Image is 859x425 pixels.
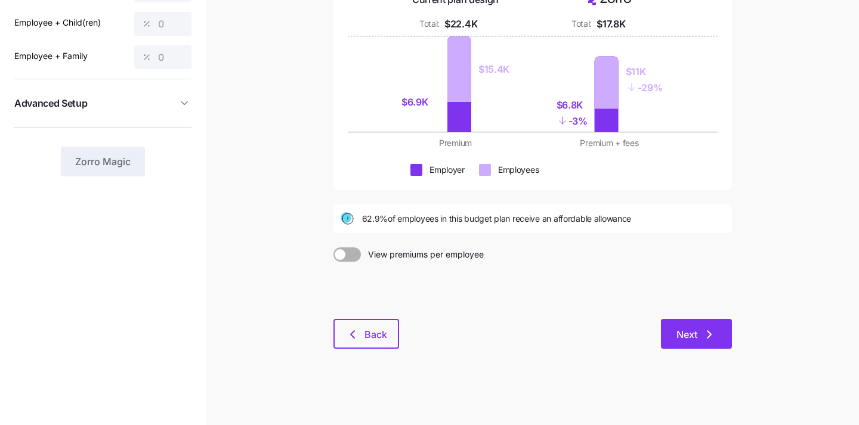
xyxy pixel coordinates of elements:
div: - 3% [557,113,588,129]
button: Advanced Setup [14,89,191,118]
button: Back [333,319,399,349]
div: $17.8K [597,17,625,32]
span: 62.9% of employees in this budget plan receive an affordable allowance [362,213,632,225]
div: $11K [626,64,663,79]
div: - 29% [626,79,663,95]
label: Employee + Family [14,49,88,63]
span: Back [364,327,387,342]
div: Total: [419,18,440,30]
span: View premiums per employee [361,247,484,262]
div: $6.8K [557,98,588,113]
div: Premium + fees [540,137,679,149]
span: Advanced Setup [14,96,88,111]
div: Employees [498,164,539,176]
button: Zorro Magic [61,147,145,176]
label: Employee + Child(ren) [14,16,101,29]
div: Total: [571,18,592,30]
button: Next [661,319,732,349]
div: $6.9K [401,95,440,110]
div: $15.4K [478,62,509,77]
div: $22.4K [444,17,477,32]
div: Employer [429,164,465,176]
span: Next [676,327,697,342]
div: Premium [386,137,526,149]
span: Zorro Magic [75,154,131,169]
